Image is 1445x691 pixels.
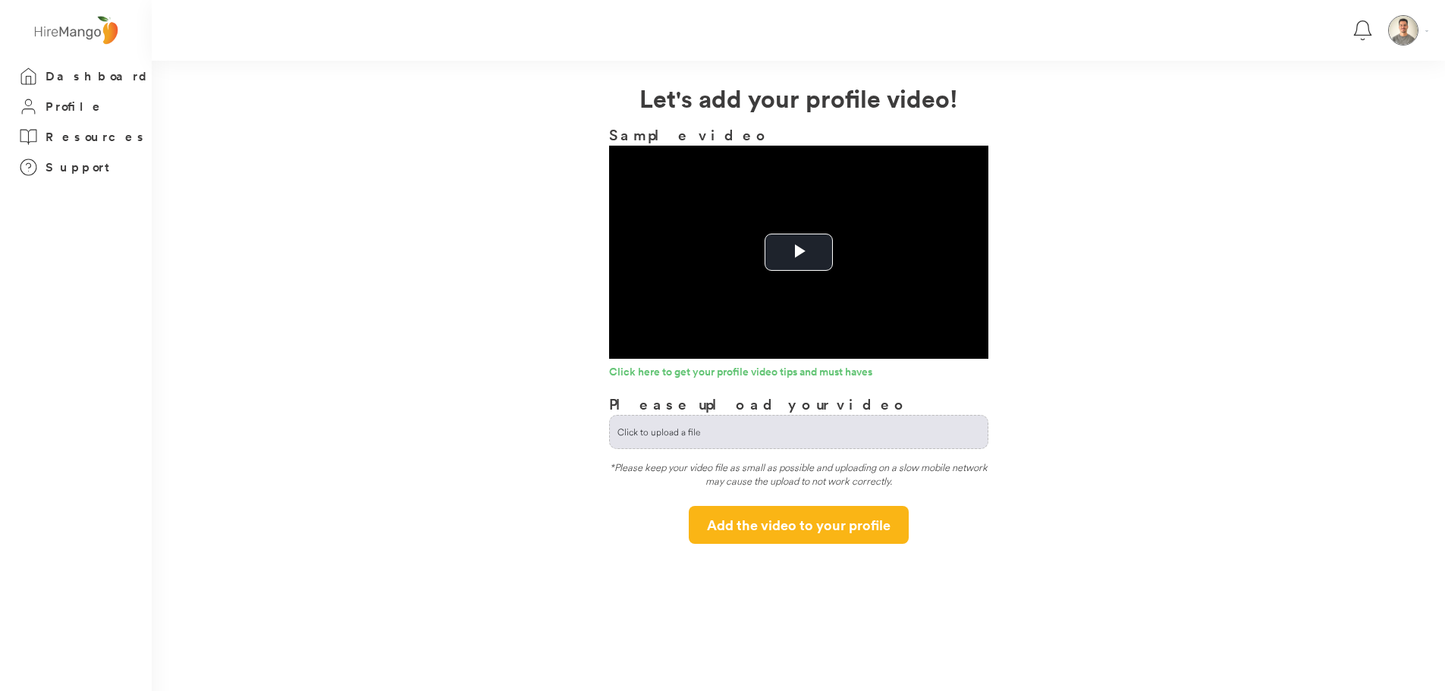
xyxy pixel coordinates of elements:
h3: Please upload your video [609,393,909,415]
h3: Support [46,158,117,177]
div: *Please keep your video file as small as possible and uploading on a slow mobile network may caus... [609,460,988,495]
img: Vector [1425,30,1428,32]
h3: Dashboard [46,67,152,86]
img: logo%20-%20hiremango%20gray.png [30,13,122,49]
h3: Profile [46,97,105,116]
a: Click here to get your profile video tips and must haves [609,366,988,382]
img: 1707096529122 [1389,16,1418,45]
div: Video Player [609,146,988,359]
h3: Resources [46,127,148,146]
h3: Sample video [609,124,988,146]
h2: Let's add your profile video! [152,80,1445,116]
button: Add the video to your profile [689,506,909,544]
